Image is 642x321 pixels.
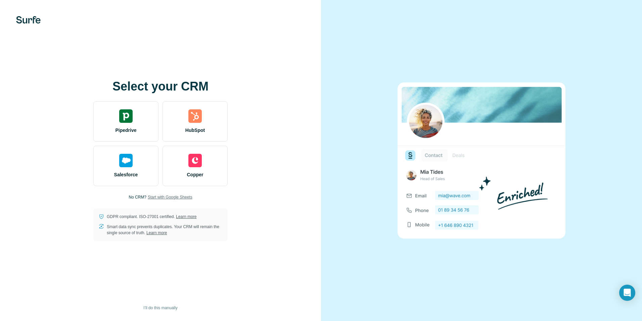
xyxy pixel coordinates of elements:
[143,305,177,311] span: I’ll do this manually
[107,224,222,236] p: Smart data sync prevents duplicates. Your CRM will remain the single source of truth.
[93,80,228,93] h1: Select your CRM
[16,16,41,24] img: Surfe's logo
[188,154,202,167] img: copper's logo
[129,194,146,200] p: No CRM?
[187,171,203,178] span: Copper
[398,82,565,238] img: none image
[115,127,136,134] span: Pipedrive
[188,109,202,123] img: hubspot's logo
[148,194,192,200] button: Start with Google Sheets
[107,214,196,220] p: GDPR compliant. ISO-27001 certified.
[619,285,635,301] div: Open Intercom Messenger
[119,154,133,167] img: salesforce's logo
[119,109,133,123] img: pipedrive's logo
[139,303,182,313] button: I’ll do this manually
[185,127,205,134] span: HubSpot
[114,171,138,178] span: Salesforce
[176,214,196,219] a: Learn more
[146,230,167,235] a: Learn more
